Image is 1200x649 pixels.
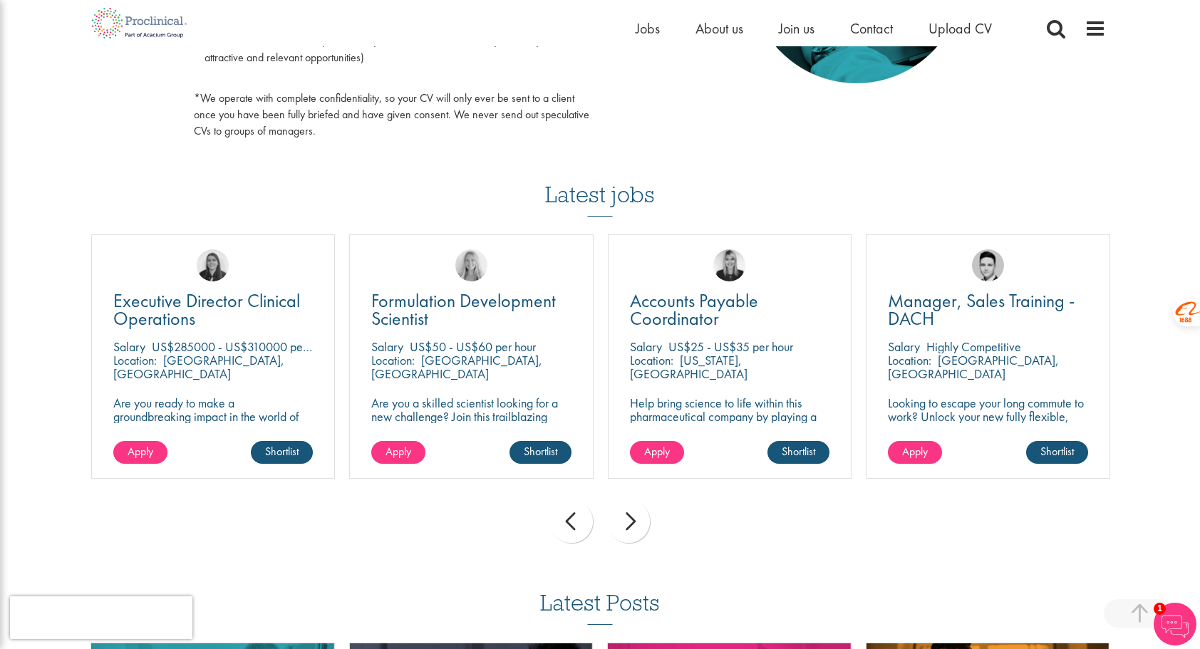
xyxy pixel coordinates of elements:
p: Highly Competitive [926,338,1021,355]
li: Ensuring that we have your latest details on file so that you can be quickly and easily contacted... [194,15,589,83]
p: US$50 - US$60 per hour [410,338,536,355]
a: Manager, Sales Training - DACH [888,292,1088,328]
p: [GEOGRAPHIC_DATA], [GEOGRAPHIC_DATA] [113,352,284,382]
h3: Latest jobs [545,147,655,217]
a: Upload CV [929,19,992,38]
p: Looking to escape your long commute to work? Unlock your new fully flexible, remote working posit... [888,396,1088,450]
span: Location: [630,352,673,368]
div: prev [550,500,593,543]
img: Chatbot [1154,603,1196,645]
a: Shortlist [510,441,571,464]
img: Shannon Briggs [455,249,487,281]
span: Location: [371,352,415,368]
p: US$285000 - US$310000 per annum [152,338,341,355]
span: Apply [128,444,153,459]
a: Contact [850,19,893,38]
span: Salary [630,338,662,355]
a: Join us [779,19,814,38]
p: US$25 - US$35 per hour [668,338,793,355]
a: Formulation Development Scientist [371,292,571,328]
p: Are you a skilled scientist looking for a new challenge? Join this trailblazing biotech on the cu... [371,396,571,464]
a: Apply [888,441,942,464]
span: Salary [113,338,145,355]
a: Shortlist [251,441,313,464]
span: Salary [371,338,403,355]
span: Location: [113,352,157,368]
a: Shortlist [1026,441,1088,464]
div: next [607,500,650,543]
a: Accounts Payable Coordinator [630,292,830,328]
p: [GEOGRAPHIC_DATA], [GEOGRAPHIC_DATA] [371,352,542,382]
p: *We operate with complete confidentiality, so your CV will only ever be sent to a client once you... [194,90,589,140]
span: Apply [644,444,670,459]
p: Are you ready to make a groundbreaking impact in the world of biotechnology? Join a growing compa... [113,396,314,464]
p: [GEOGRAPHIC_DATA], [GEOGRAPHIC_DATA] [888,352,1059,382]
a: Apply [113,441,167,464]
span: Accounts Payable Coordinator [630,289,758,331]
p: Help bring science to life within this pharmaceutical company by playing a key role in their fina... [630,396,830,437]
a: Shortlist [767,441,829,464]
img: Janelle Jones [713,249,745,281]
a: Apply [371,441,425,464]
h3: Latest Posts [540,591,660,625]
span: Executive Director Clinical Operations [113,289,300,331]
span: Location: [888,352,931,368]
span: Manager, Sales Training - DACH [888,289,1075,331]
img: Ciara Noble [197,249,229,281]
span: Apply [902,444,928,459]
a: About us [695,19,743,38]
img: Connor Lynes [972,249,1004,281]
a: Jobs [636,19,660,38]
iframe: reCAPTCHA [10,596,192,639]
span: Apply [386,444,411,459]
span: Formulation Development Scientist [371,289,556,331]
a: Executive Director Clinical Operations [113,292,314,328]
span: Salary [888,338,920,355]
span: 1 [1154,603,1166,615]
p: [US_STATE], [GEOGRAPHIC_DATA] [630,352,748,382]
a: Apply [630,441,684,464]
